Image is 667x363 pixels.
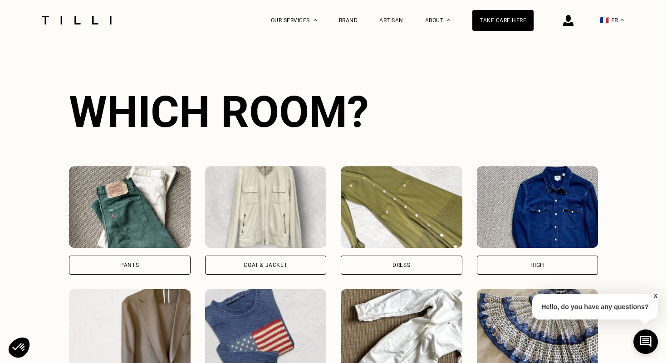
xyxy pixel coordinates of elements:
[205,166,327,248] img: Tilli alters your Coat & Jacket
[314,19,317,21] img: Drop-down menu
[654,293,657,299] font: X
[120,262,139,268] font: Pants
[425,17,444,24] font: About
[392,262,410,268] font: Dress
[244,262,287,268] font: Coat & Jacket
[472,10,534,31] a: Take care here
[530,262,544,268] font: High
[69,166,191,248] img: Tilli alters your pants
[447,19,451,21] img: About drop-down menu
[39,16,115,24] img: Tilli Dressmaking Service Logo
[379,17,403,24] a: Artisan
[600,16,609,24] font: 🇫🇷
[69,87,369,137] font: Which room?
[563,15,574,26] img: connection icon
[271,17,310,24] font: Our services
[651,291,660,301] button: X
[480,17,526,24] font: Take care here
[341,166,462,248] img: Tilli alters your dress
[339,17,358,24] a: Brand
[477,166,598,248] img: Tilli retouches your top
[541,303,649,310] font: Hello, do you have any questions?
[620,19,624,21] img: drop-down menu
[611,17,618,24] font: FR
